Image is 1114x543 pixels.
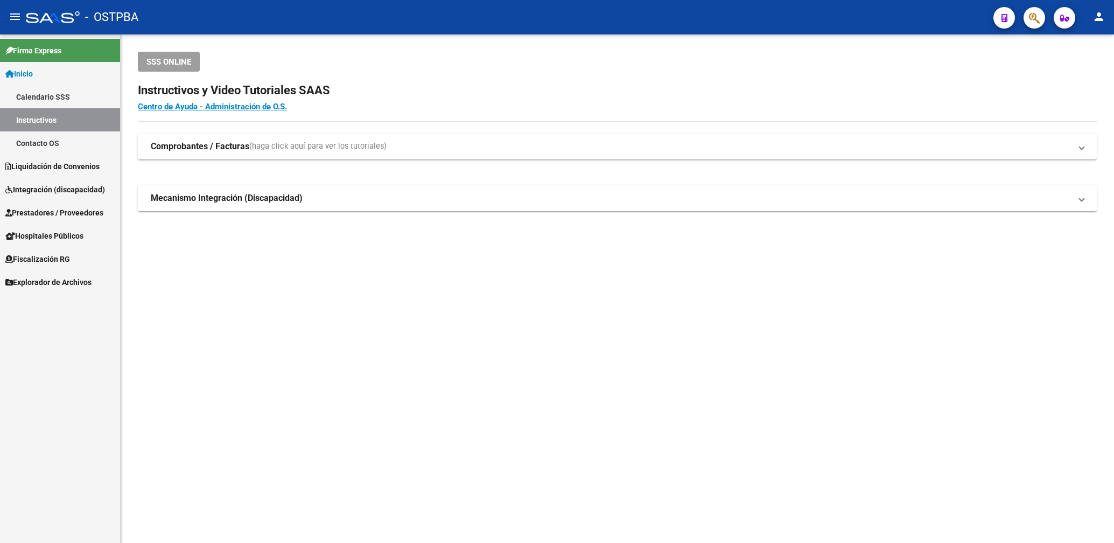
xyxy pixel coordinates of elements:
[5,230,83,242] span: Hospitales Públicos
[9,10,22,23] mat-icon: menu
[151,192,303,204] strong: Mecanismo Integración (Discapacidad)
[5,68,33,80] span: Inicio
[5,276,92,288] span: Explorador de Archivos
[5,161,100,172] span: Liquidación de Convenios
[249,141,387,152] span: (haga click aquí para ver los tutoriales)
[5,45,61,57] span: Firma Express
[138,80,1097,101] h2: Instructivos y Video Tutoriales SAAS
[146,57,191,67] span: SSS ONLINE
[5,184,105,196] span: Integración (discapacidad)
[85,5,138,29] span: - OSTPBA
[151,141,249,152] strong: Comprobantes / Facturas
[5,207,103,219] span: Prestadores / Proveedores
[138,52,200,72] button: SSS ONLINE
[138,102,287,112] a: Centro de Ayuda - Administración de O.S.
[138,185,1097,211] mat-expansion-panel-header: Mecanismo Integración (Discapacidad)
[1092,10,1105,23] mat-icon: person
[1077,506,1103,532] iframe: Intercom live chat
[5,253,70,265] span: Fiscalización RG
[138,134,1097,159] mat-expansion-panel-header: Comprobantes / Facturas(haga click aquí para ver los tutoriales)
